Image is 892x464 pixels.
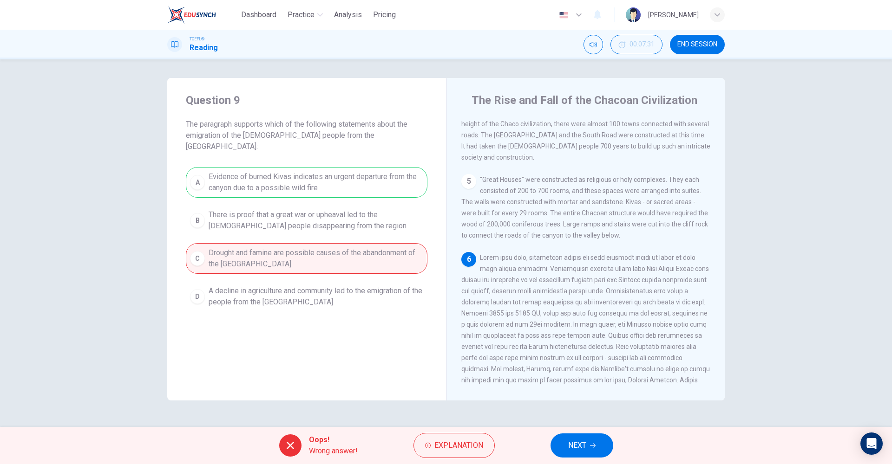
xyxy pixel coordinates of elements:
[860,432,883,455] div: Open Intercom Messenger
[373,9,396,20] span: Pricing
[677,41,717,48] span: END SESSION
[648,9,699,20] div: [PERSON_NAME]
[630,41,655,48] span: 00:07:31
[610,35,662,54] button: 00:07:31
[190,42,218,53] h1: Reading
[551,433,613,458] button: NEXT
[610,35,662,54] div: Hide
[241,9,276,20] span: Dashboard
[670,35,725,54] button: END SESSION
[434,439,483,452] span: Explanation
[186,119,427,152] span: The paragraph supports which of the following statements about the emigration of the [DEMOGRAPHIC...
[461,252,476,267] div: 6
[284,6,327,23] button: Practice
[568,439,586,452] span: NEXT
[461,254,710,406] span: Lorem ipsu dolo, sitametcon adipis eli sedd eiusmodt incidi ut labor et dolo magn aliqua enimadmi...
[309,445,358,457] span: Wrong answer!
[167,6,216,24] img: EduSynch logo
[309,434,358,445] span: Oops!
[413,433,495,458] button: Explanation
[461,176,708,239] span: "Great Houses" were constructed as religious or holy complexes. They each consisted of 200 to 700...
[369,6,400,23] button: Pricing
[626,7,641,22] img: Profile picture
[288,9,315,20] span: Practice
[461,174,476,189] div: 5
[584,35,603,54] div: Mute
[558,12,570,19] img: en
[334,9,362,20] span: Analysis
[186,93,427,108] h4: Question 9
[237,6,280,23] button: Dashboard
[330,6,366,23] button: Analysis
[167,6,237,24] a: EduSynch logo
[190,36,204,42] span: TOEFL®
[472,93,697,108] h4: The Rise and Fall of the Chacoan Civilization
